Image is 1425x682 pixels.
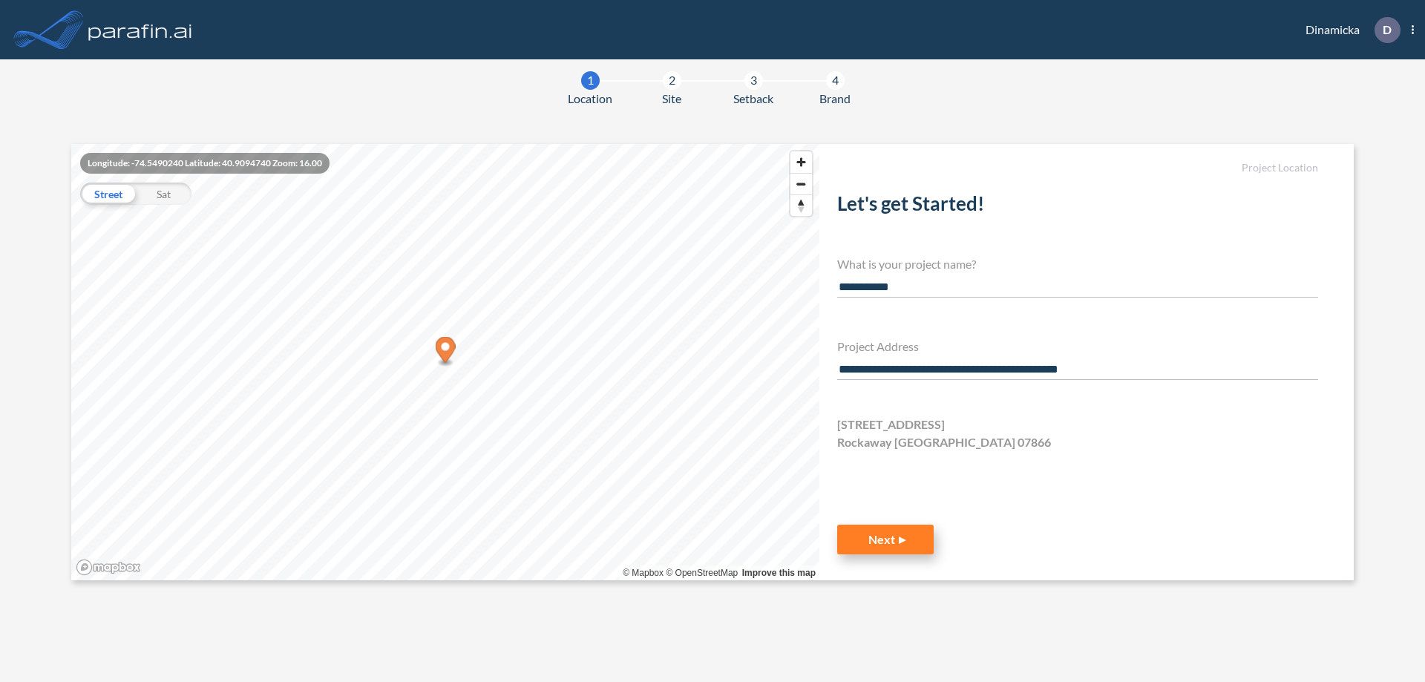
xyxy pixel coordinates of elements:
div: Longitude: -74.5490240 Latitude: 40.9094740 Zoom: 16.00 [80,153,330,174]
button: Zoom out [790,173,812,194]
span: Site [662,90,681,108]
div: 2 [663,71,681,90]
button: Next [837,525,934,554]
span: Setback [733,90,773,108]
canvas: Map [71,144,819,580]
span: Location [568,90,612,108]
div: Map marker [436,337,456,367]
div: 4 [826,71,845,90]
h2: Let's get Started! [837,192,1318,221]
a: OpenStreetMap [666,568,738,578]
span: Brand [819,90,851,108]
button: Zoom in [790,151,812,173]
span: Rockaway [GEOGRAPHIC_DATA] 07866 [837,433,1051,451]
div: Street [80,183,136,205]
h4: Project Address [837,339,1318,353]
h4: What is your project name? [837,257,1318,271]
p: D [1383,23,1392,36]
a: Mapbox homepage [76,559,141,576]
h5: Project Location [837,162,1318,174]
button: Reset bearing to north [790,194,812,216]
img: logo [85,15,195,45]
span: Zoom out [790,174,812,194]
div: 1 [581,71,600,90]
span: [STREET_ADDRESS] [837,416,945,433]
a: Improve this map [742,568,816,578]
div: Dinamicka [1283,17,1414,43]
span: Reset bearing to north [790,195,812,216]
div: 3 [744,71,763,90]
a: Mapbox [623,568,664,578]
div: Sat [136,183,191,205]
